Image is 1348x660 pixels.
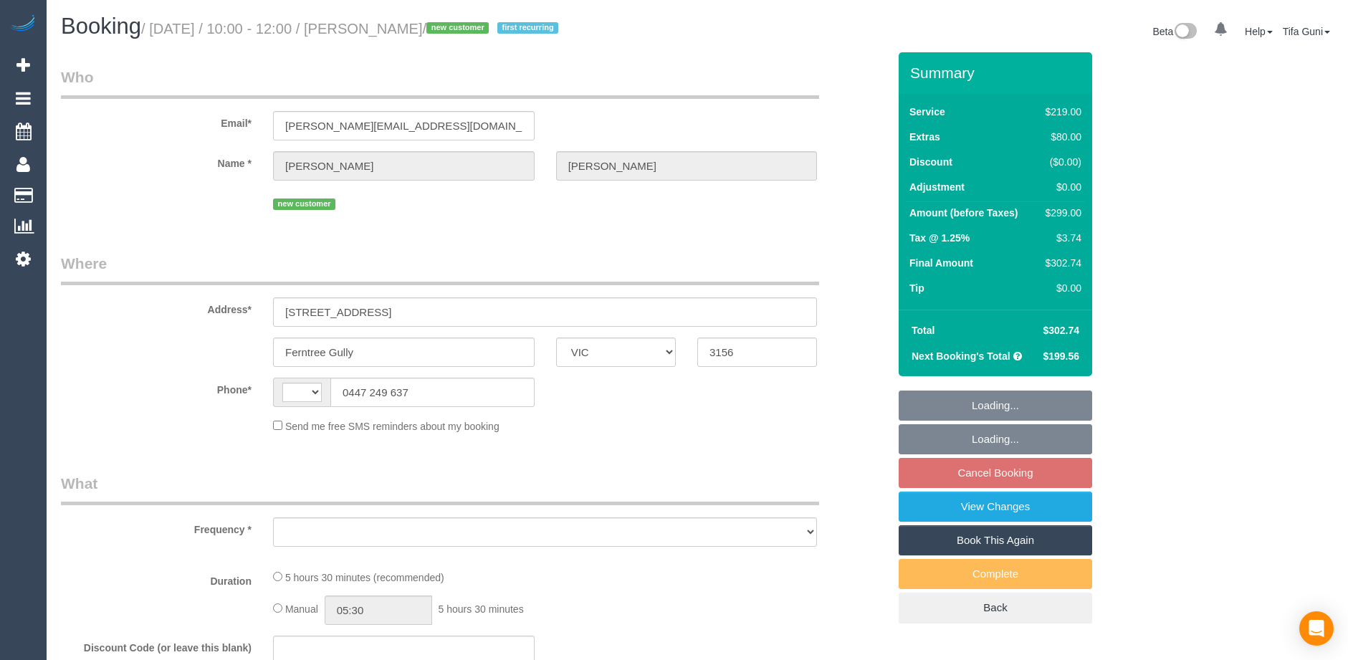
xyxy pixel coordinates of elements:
label: Tax @ 1.25% [909,231,970,245]
label: Service [909,105,945,119]
span: $199.56 [1043,350,1079,362]
input: Last Name* [556,151,818,181]
label: Frequency * [50,517,262,537]
span: new customer [426,22,489,34]
span: new customer [273,199,335,210]
a: Help [1245,26,1273,37]
label: Duration [50,569,262,588]
input: First Name* [273,151,535,181]
label: Discount Code (or leave this blank) [50,636,262,655]
strong: Total [912,325,934,336]
a: Back [899,593,1092,623]
div: $0.00 [1040,281,1081,295]
legend: What [61,473,819,505]
span: 5 hours 30 minutes (recommended) [285,572,444,583]
a: Tifa Guni [1283,26,1330,37]
small: / [DATE] / 10:00 - 12:00 / [PERSON_NAME] [141,21,563,37]
span: 5 hours 30 minutes [439,603,524,615]
div: $80.00 [1040,130,1081,144]
a: View Changes [899,492,1092,522]
h3: Summary [910,64,1085,81]
img: Automaid Logo [9,14,37,34]
label: Phone* [50,378,262,397]
strong: Next Booking's Total [912,350,1010,362]
legend: Where [61,253,819,285]
div: $0.00 [1040,180,1081,194]
img: New interface [1173,23,1197,42]
label: Adjustment [909,180,965,194]
input: Phone* [330,378,535,407]
label: Discount [909,155,952,169]
span: Send me free SMS reminders about my booking [285,421,499,432]
div: $302.74 [1040,256,1081,270]
span: first recurring [497,22,558,34]
label: Extras [909,130,940,144]
span: $302.74 [1043,325,1079,336]
div: $299.00 [1040,206,1081,220]
div: $3.74 [1040,231,1081,245]
input: Post Code* [697,338,817,367]
input: Email* [273,111,535,140]
div: ($0.00) [1040,155,1081,169]
div: Open Intercom Messenger [1299,611,1334,646]
label: Address* [50,297,262,317]
span: Booking [61,14,141,39]
span: / [423,21,563,37]
label: Email* [50,111,262,130]
div: $219.00 [1040,105,1081,119]
a: Book This Again [899,525,1092,555]
label: Final Amount [909,256,973,270]
input: Suburb* [273,338,535,367]
legend: Who [61,67,819,99]
a: Beta [1152,26,1197,37]
label: Name * [50,151,262,171]
span: Manual [285,603,318,615]
label: Amount (before Taxes) [909,206,1018,220]
label: Tip [909,281,924,295]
